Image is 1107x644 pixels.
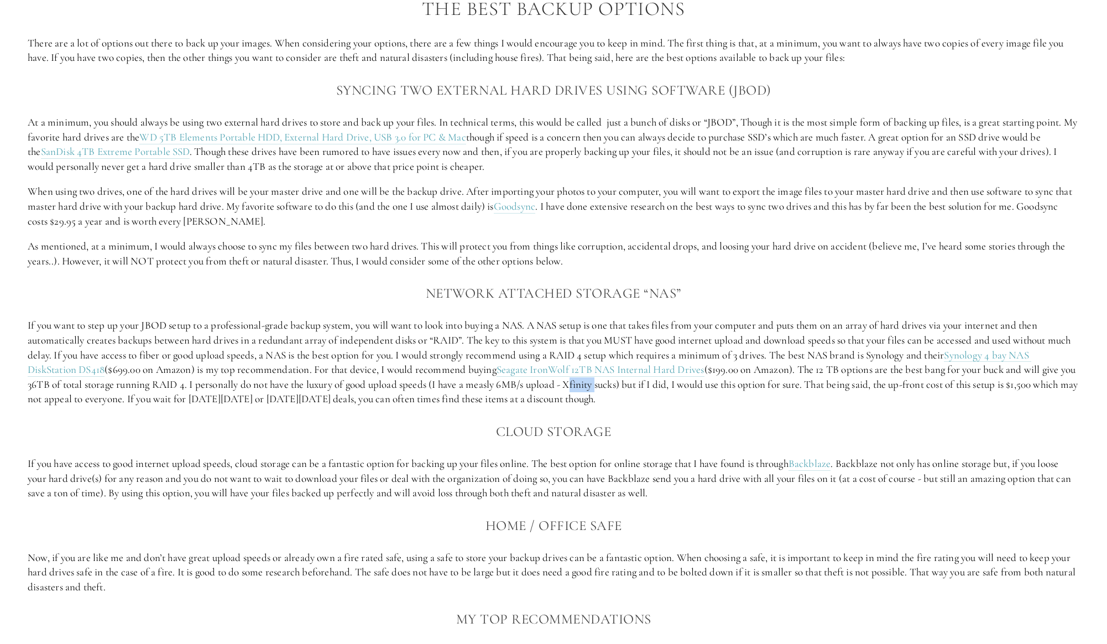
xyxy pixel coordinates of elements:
h3: Home / Office Safe [28,515,1079,537]
h3: My Top Recommendations [28,608,1079,630]
a: Backblaze [789,457,831,471]
p: When using two drives, one of the hard drives will be your master drive and one will be the backu... [28,184,1079,228]
a: WD 5TB Elements Portable HDD, External Hard Drive, USB 3.0 for PC & Mac [139,131,466,144]
p: Now, if you are like me and don’t have great upload speeds or already own a fire rated safe, usin... [28,550,1079,595]
h3: Network Attached Storage “NAS” [28,282,1079,304]
a: SanDisk 4TB Extreme Portable SSD [41,145,190,159]
a: Synology 4 bay NAS DiskStation DS418 [28,349,1031,377]
h3: Cloud Storage [28,420,1079,443]
p: At a minimum, you should always be using two external hard drives to store and back up your files... [28,115,1079,174]
a: Seagate IronWolf 12TB NAS Internal Hard Drives [497,363,704,377]
p: If you want to step up your JBOD setup to a professional-grade backup system, you will want to lo... [28,318,1079,407]
p: There are a lot of options out there to back up your images. When considering your options, there... [28,36,1079,65]
h3: Syncing two external hard drives using software (JBOD) [28,79,1079,101]
p: If you have access to good internet upload speeds, cloud storage can be a fantastic option for ba... [28,456,1079,501]
p: As mentioned, at a minimum, I would always choose to sync my files between two hard drives. This ... [28,239,1079,268]
a: Goodsync [494,200,536,214]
